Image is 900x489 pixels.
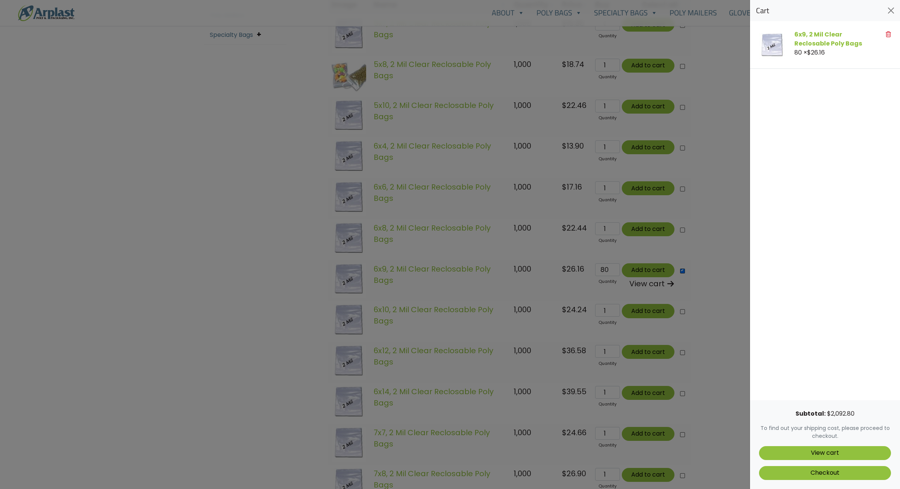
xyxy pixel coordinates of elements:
[794,30,862,48] a: 6x9, 2 Mil Clear Reclosable Poly Bags
[795,409,826,418] strong: Subtotal:
[827,409,831,418] span: $
[885,5,897,17] button: Close
[807,48,825,57] bdi: 26.16
[759,33,785,59] img: 6x9, 2 Mil Clear Reclosable Poly Bags
[759,424,891,440] p: To find out your shipping cost, please proceed to checkout.
[756,6,769,15] span: Cart
[807,48,811,57] span: $
[827,409,855,418] bdi: 2,092.80
[759,446,891,460] a: View cart
[794,48,825,57] span: 80 ×
[759,466,891,480] a: Checkout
